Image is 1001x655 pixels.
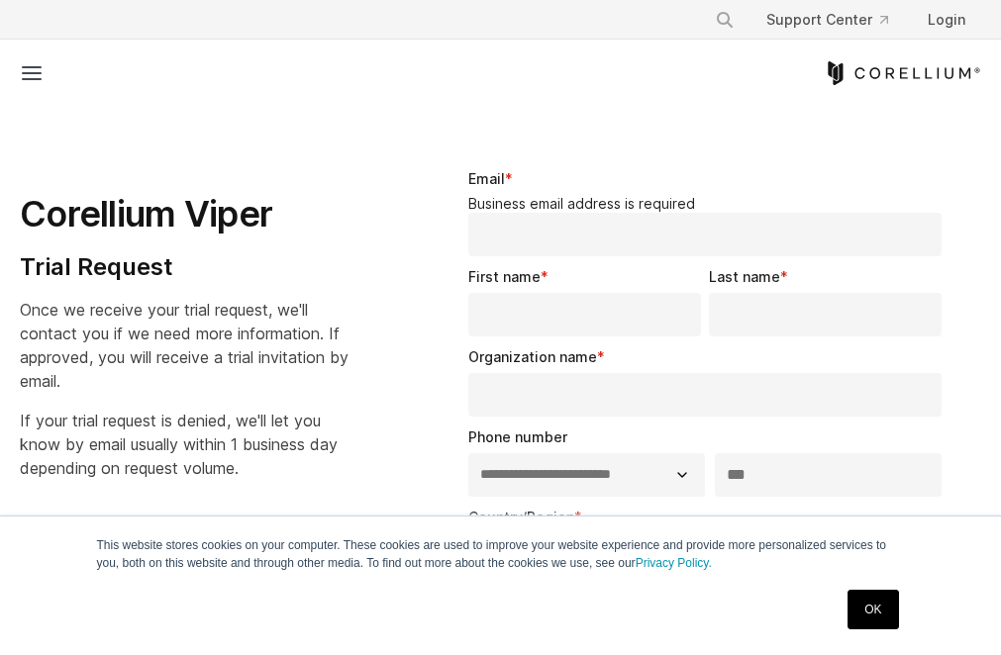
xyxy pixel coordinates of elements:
span: First name [468,268,541,285]
div: Navigation Menu [699,2,981,38]
span: Once we receive your trial request, we'll contact you if we need more information. If approved, y... [20,300,349,391]
h1: Corellium Viper [20,192,350,236]
span: Country/Region [468,509,574,525]
a: Privacy Policy. [636,556,712,570]
span: Organization name [468,348,597,365]
p: This website stores cookies on your computer. These cookies are used to improve your website expe... [97,536,905,572]
button: Search [707,2,743,38]
span: Phone number [468,428,567,445]
a: Login [912,2,981,38]
legend: Business email address is required [468,195,950,213]
h4: Trial Request [20,252,350,282]
span: If your trial request is denied, we'll let you know by email usually within 1 business day depend... [20,411,338,478]
span: Last name [709,268,780,285]
a: OK [848,590,898,629]
a: Support Center [751,2,904,38]
a: Corellium Home [824,61,981,85]
span: Email [468,170,505,187]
